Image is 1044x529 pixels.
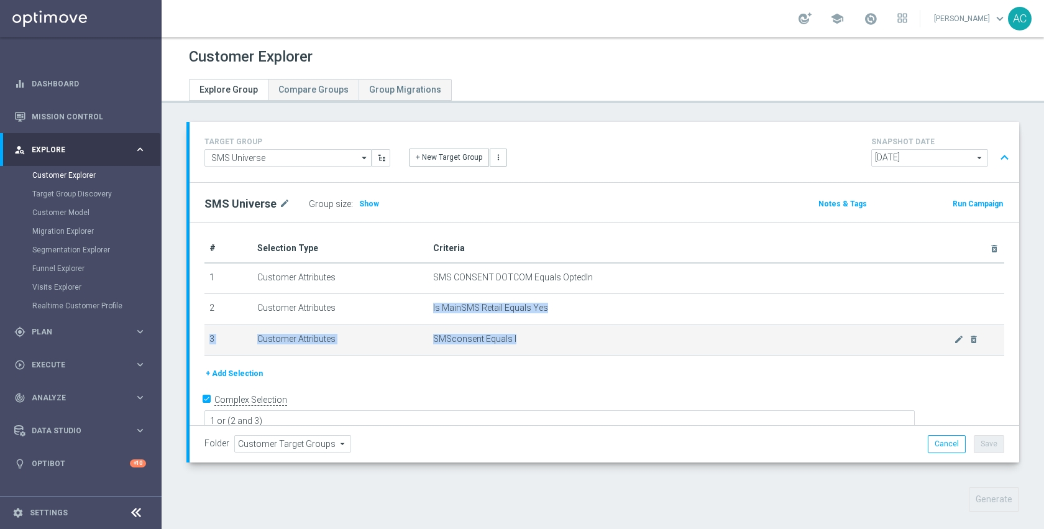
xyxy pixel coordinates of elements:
i: lightbulb [14,458,25,469]
span: SMSconsent Equals I [433,334,954,344]
i: delete_forever [989,244,999,254]
button: Mission Control [14,112,147,122]
h4: TARGET GROUP [204,137,390,146]
div: Migration Explorer [32,222,160,241]
h4: SNAPSHOT DATE [871,137,1014,146]
a: Settings [30,509,68,517]
a: Realtime Customer Profile [32,301,129,311]
label: Folder [204,438,229,449]
i: gps_fixed [14,326,25,338]
span: Is MainSMS Retail Equals Yes [433,303,548,313]
button: Run Campaign [951,197,1004,211]
span: Criteria [433,243,465,253]
ul: Tabs [189,79,452,101]
div: Analyze [14,392,134,403]
div: Dashboard [14,67,146,100]
i: mode_edit [954,334,964,344]
a: Visits Explorer [32,282,129,292]
div: +10 [130,459,146,467]
div: TARGET GROUP arrow_drop_down + New Target Group more_vert SNAPSHOT DATE arrow_drop_down expand_less [204,134,1004,170]
a: Target Group Discovery [32,189,129,199]
div: Target Group Discovery [32,185,160,203]
i: keyboard_arrow_right [134,359,146,370]
div: track_changes Analyze keyboard_arrow_right [14,393,147,403]
div: Explore [14,144,134,155]
span: Data Studio [32,427,134,435]
i: arrow_drop_down [359,150,371,166]
div: lightbulb Optibot +10 [14,459,147,469]
i: keyboard_arrow_right [134,392,146,403]
a: Segmentation Explorer [32,245,129,255]
div: Mission Control [14,100,146,133]
span: Execute [32,361,134,369]
button: Generate [969,487,1019,512]
div: Segmentation Explorer [32,241,160,259]
span: Group Migrations [369,85,441,94]
button: + Add Selection [204,367,264,380]
div: Visits Explorer [32,278,160,297]
i: person_search [14,144,25,155]
i: keyboard_arrow_right [134,326,146,338]
td: Customer Attributes [252,294,428,325]
label: Complex Selection [214,394,287,406]
span: Compare Groups [278,85,349,94]
i: track_changes [14,392,25,403]
a: [PERSON_NAME]keyboard_arrow_down [933,9,1008,28]
button: Cancel [928,435,966,453]
span: keyboard_arrow_down [993,12,1007,25]
input: Select Existing or Create New [204,149,372,167]
h2: SMS Universe [204,196,277,211]
div: Funnel Explorer [32,259,160,278]
i: equalizer [14,78,25,90]
span: Show [359,200,379,208]
div: Plan [14,326,134,338]
div: Realtime Customer Profile [32,297,160,315]
td: Customer Attributes [252,263,428,294]
h1: Customer Explorer [189,48,313,66]
a: Customer Explorer [32,170,129,180]
button: equalizer Dashboard [14,79,147,89]
i: play_circle_outline [14,359,25,370]
a: Customer Model [32,208,129,218]
button: expand_less [996,146,1014,170]
i: keyboard_arrow_right [134,425,146,436]
a: Dashboard [32,67,146,100]
div: AC [1008,7,1032,30]
span: school [830,12,844,25]
th: Selection Type [252,234,428,263]
button: Data Studio keyboard_arrow_right [14,426,147,436]
button: Notes & Tags [817,197,868,211]
button: person_search Explore keyboard_arrow_right [14,145,147,155]
button: gps_fixed Plan keyboard_arrow_right [14,327,147,337]
a: Mission Control [32,100,146,133]
i: keyboard_arrow_right [134,144,146,155]
a: Migration Explorer [32,226,129,236]
div: Execute [14,359,134,370]
button: play_circle_outline Execute keyboard_arrow_right [14,360,147,370]
button: more_vert [490,149,507,166]
button: + New Target Group [409,149,489,166]
td: Customer Attributes [252,324,428,356]
i: settings [12,507,24,518]
th: # [204,234,252,263]
span: SMS CONSENT DOTCOM Equals OptedIn [433,272,593,283]
a: Optibot [32,447,130,480]
td: 1 [204,263,252,294]
i: more_vert [494,153,503,162]
i: delete_forever [969,334,979,344]
span: Analyze [32,394,134,402]
div: Optibot [14,447,146,480]
label: Group size [309,199,351,209]
td: 2 [204,294,252,325]
label: : [351,199,353,209]
span: Explore [32,146,134,154]
i: mode_edit [279,196,290,211]
td: 3 [204,324,252,356]
span: Explore Group [199,85,258,94]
